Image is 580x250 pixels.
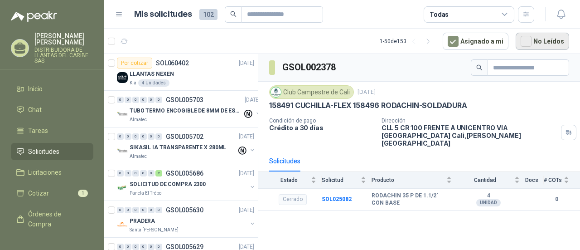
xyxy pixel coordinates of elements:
[516,33,569,50] button: No Leídos
[34,33,93,45] p: [PERSON_NAME] [PERSON_NAME]
[130,143,226,152] p: SIKASIL IA TRANSPARENTE X 280ML
[117,205,256,234] a: 0 0 0 0 0 0 GSOL005630[DATE] Company LogoPRADERASanta [PERSON_NAME]
[239,132,254,141] p: [DATE]
[457,192,520,200] b: 4
[117,94,262,123] a: 0 0 0 0 0 0 GSOL005703[DATE] Company LogoTUBO TERMO ENCOGIBLE DE 8MM DE ESPESOR X 5CMSAlmatec
[140,170,147,176] div: 0
[130,190,163,197] p: Panela El Trébol
[271,87,281,97] img: Company Logo
[322,177,359,183] span: Solicitud
[443,33,508,50] button: Asignado a mi
[430,10,449,20] div: Todas
[104,54,258,91] a: Por cotizarSOL060402[DATE] Company LogoLLANTAS NEXENKia4 Unidades
[117,72,128,83] img: Company Logo
[117,131,256,160] a: 0 0 0 0 0 0 GSOL005702[DATE] Company LogoSIKASIL IA TRANSPARENTE X 280MLAlmatec
[544,172,580,188] th: # COTs
[140,133,147,140] div: 0
[125,133,131,140] div: 0
[166,170,203,176] p: GSOL005686
[457,177,512,183] span: Cantidad
[130,116,147,123] p: Almatec
[457,172,525,188] th: Cantidad
[382,118,557,124] p: Dirección
[148,170,155,176] div: 0
[148,207,155,213] div: 0
[322,172,372,188] th: Solicitud
[140,244,147,250] div: 0
[130,153,147,160] p: Almatec
[28,105,42,115] span: Chat
[269,85,354,99] div: Club Campestre de Cali
[28,84,43,94] span: Inicio
[269,177,309,183] span: Estado
[117,97,124,103] div: 0
[155,207,162,213] div: 0
[11,11,57,22] img: Logo peakr
[140,97,147,103] div: 0
[132,133,139,140] div: 0
[245,96,260,104] p: [DATE]
[11,143,93,160] a: Solicitudes
[358,88,376,97] p: [DATE]
[132,207,139,213] div: 0
[372,192,452,206] b: RODACHIN 35 P DE 1.1/2" CON BASE
[125,170,131,176] div: 0
[11,206,93,233] a: Órdenes de Compra
[11,164,93,181] a: Licitaciones
[134,8,192,21] h1: Mis solicitudes
[322,196,352,202] a: SOL025082
[258,172,322,188] th: Estado
[125,97,131,103] div: 0
[269,118,374,124] p: Condición de pago
[34,47,93,64] p: DISTRIBUIDORA DE LLANTAS DEL CARIBE SAS
[117,58,152,69] div: Por cotizar
[239,206,254,215] p: [DATE]
[140,207,147,213] div: 0
[269,156,300,166] div: Solicitudes
[11,101,93,118] a: Chat
[132,170,139,176] div: 0
[155,170,162,176] div: 2
[166,133,203,140] p: GSOL005702
[476,199,501,206] div: UNIDAD
[130,217,155,225] p: PRADERA
[138,79,169,87] div: 4 Unidades
[269,124,374,132] p: Crédito a 30 días
[117,244,124,250] div: 0
[117,170,124,176] div: 0
[155,133,162,140] div: 0
[28,147,59,157] span: Solicitudes
[282,60,337,74] h3: GSOL002378
[148,244,155,250] div: 0
[132,244,139,250] div: 0
[117,146,128,157] img: Company Logo
[476,64,483,71] span: search
[78,190,88,197] span: 1
[239,59,254,68] p: [DATE]
[156,60,189,66] p: SOL060402
[28,126,48,136] span: Tareas
[130,70,174,78] p: LLANTAS NEXEN
[11,185,93,202] a: Cotizar1
[117,219,128,230] img: Company Logo
[166,244,203,250] p: GSOL005629
[155,97,162,103] div: 0
[199,9,217,20] span: 102
[525,172,544,188] th: Docs
[117,109,128,120] img: Company Logo
[380,34,435,49] div: 1 - 50 de 153
[125,207,131,213] div: 0
[117,168,256,197] a: 0 0 0 0 0 2 GSOL005686[DATE] Company LogoSOLICITUD DE COMPRA 2300Panela El Trébol
[372,172,457,188] th: Producto
[382,124,557,147] p: CLL 5 CR 100 FRENTE A UNICENTRO VIA [GEOGRAPHIC_DATA] Cali , [PERSON_NAME][GEOGRAPHIC_DATA]
[28,188,49,198] span: Cotizar
[148,97,155,103] div: 0
[130,79,136,87] p: Kia
[230,11,237,17] span: search
[130,180,206,189] p: SOLICITUD DE COMPRA 2300
[132,97,139,103] div: 0
[117,207,124,213] div: 0
[166,207,203,213] p: GSOL005630
[28,167,62,177] span: Licitaciones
